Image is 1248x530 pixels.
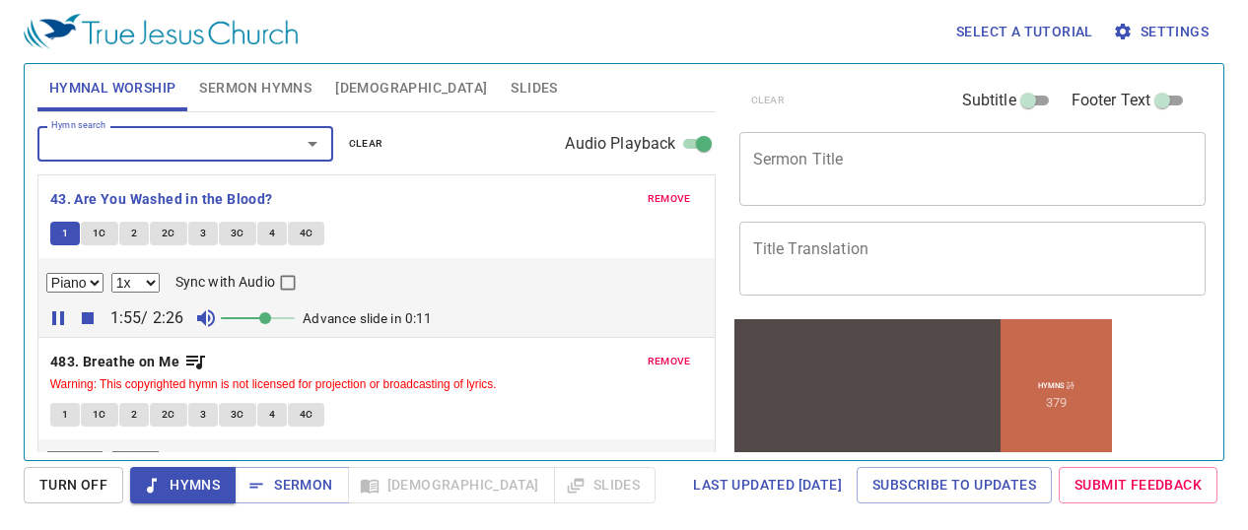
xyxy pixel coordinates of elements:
button: 2 [119,403,149,427]
button: Sermon [235,467,348,503]
select: Select Track [46,451,104,471]
span: Hymnal Worship [49,76,176,100]
span: Submit Feedback [1075,473,1202,497]
button: Settings [1109,14,1216,50]
button: 4 [257,222,287,245]
p: 1:55 / 2:26 [103,306,192,330]
span: Turn Off [39,473,107,497]
span: Last updated [DATE] [693,473,842,497]
button: 1C [81,403,118,427]
span: Slides [511,76,557,100]
span: clear [349,135,383,153]
span: 1C [93,225,106,242]
button: 1 [50,222,80,245]
span: Footer Text [1072,89,1151,112]
button: remove [636,350,703,373]
button: 2 [119,222,149,245]
span: 4C [300,406,313,424]
b: 483. Breathe on Me [50,350,179,374]
span: 1C [93,406,106,424]
button: 3C [219,403,256,427]
button: 4C [288,222,325,245]
button: 3 [188,222,218,245]
button: 2C [150,403,187,427]
span: 2 [131,406,137,424]
button: clear [337,132,395,156]
button: 483. Breathe on Me [50,350,208,374]
span: 4 [269,406,275,424]
span: 4C [300,225,313,242]
select: Playback Rate [111,451,160,471]
a: Last updated [DATE] [685,467,850,503]
span: Sermon Hymns [199,76,312,100]
span: 4 [269,225,275,242]
span: Settings [1117,20,1209,44]
button: 43. Are You Washed in the Blood? [50,187,276,212]
button: 1C [81,222,118,245]
span: Subtitle [962,89,1016,112]
button: Select a tutorial [948,14,1101,50]
small: Advance slide in 0:11 [303,310,432,326]
button: 3 [188,403,218,427]
span: 2C [162,406,175,424]
span: 2C [162,225,175,242]
select: Select Track [46,273,104,293]
span: 3 [200,406,206,424]
span: remove [648,190,691,208]
span: [DEMOGRAPHIC_DATA] [335,76,487,100]
span: Sync with Audio [175,272,275,293]
button: 2C [150,222,187,245]
button: Turn Off [24,467,123,503]
span: Subscribe to Updates [872,473,1036,497]
iframe: from-child [731,316,1115,475]
button: 4 [257,403,287,427]
span: Audio Playback [565,132,675,156]
select: Playback Rate [111,273,160,293]
button: 3C [219,222,256,245]
button: remove [636,187,703,211]
span: Sermon [250,473,332,497]
span: 3C [231,225,244,242]
button: 1 [50,403,80,427]
span: remove [648,353,691,370]
img: True Jesus Church [24,14,298,49]
small: Warning: This copyrighted hymn is not licensed for projection or broadcasting of lyrics. [50,377,497,391]
b: 43. Are You Washed in the Blood? [50,187,273,212]
span: 3 [200,225,206,242]
span: 1 [62,225,68,242]
a: Submit Feedback [1059,467,1217,503]
a: Subscribe to Updates [857,467,1052,503]
button: Hymns [130,467,236,503]
span: Select a tutorial [956,20,1093,44]
span: Hymns [146,473,220,497]
button: Open [299,130,326,158]
button: 4C [288,403,325,427]
span: 3C [231,406,244,424]
span: 1 [62,406,68,424]
span: 2 [131,225,137,242]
